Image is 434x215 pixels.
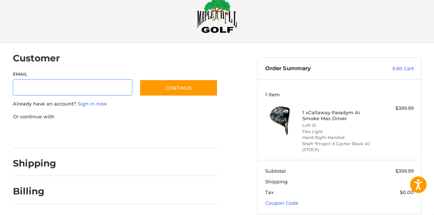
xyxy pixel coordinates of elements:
[265,168,286,174] span: Subtotal
[265,65,367,72] h3: Order Summary
[302,129,375,135] li: Flex Light
[78,101,107,107] a: Sign in now
[13,71,132,78] label: Email
[410,179,414,184] span: --
[73,128,128,141] iframe: PayPal-paylater
[366,65,414,72] a: Edit Cart
[13,186,56,197] h2: Billing
[13,113,218,121] p: Or continue with
[139,79,218,96] button: Continue
[265,92,414,97] h3: 1 Item
[10,128,65,141] iframe: PayPal-paypal
[302,122,375,129] li: Loft 12
[265,189,274,195] span: Tax
[400,189,414,195] span: $0.00
[13,100,218,108] p: Already have an account?
[13,53,60,64] h2: Customer
[265,200,298,206] a: Coupon Code
[13,158,56,169] h2: Shipping
[302,135,375,141] li: Hand Right-Handed
[302,110,375,122] h4: 1 x Callaway Paradym Ai Smoke Max Driver
[395,168,414,174] span: $399.99
[265,179,288,184] span: Shipping
[377,105,414,112] div: $399.99
[302,141,375,153] li: Shaft *Project X Cypher Black 40 (STOCK)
